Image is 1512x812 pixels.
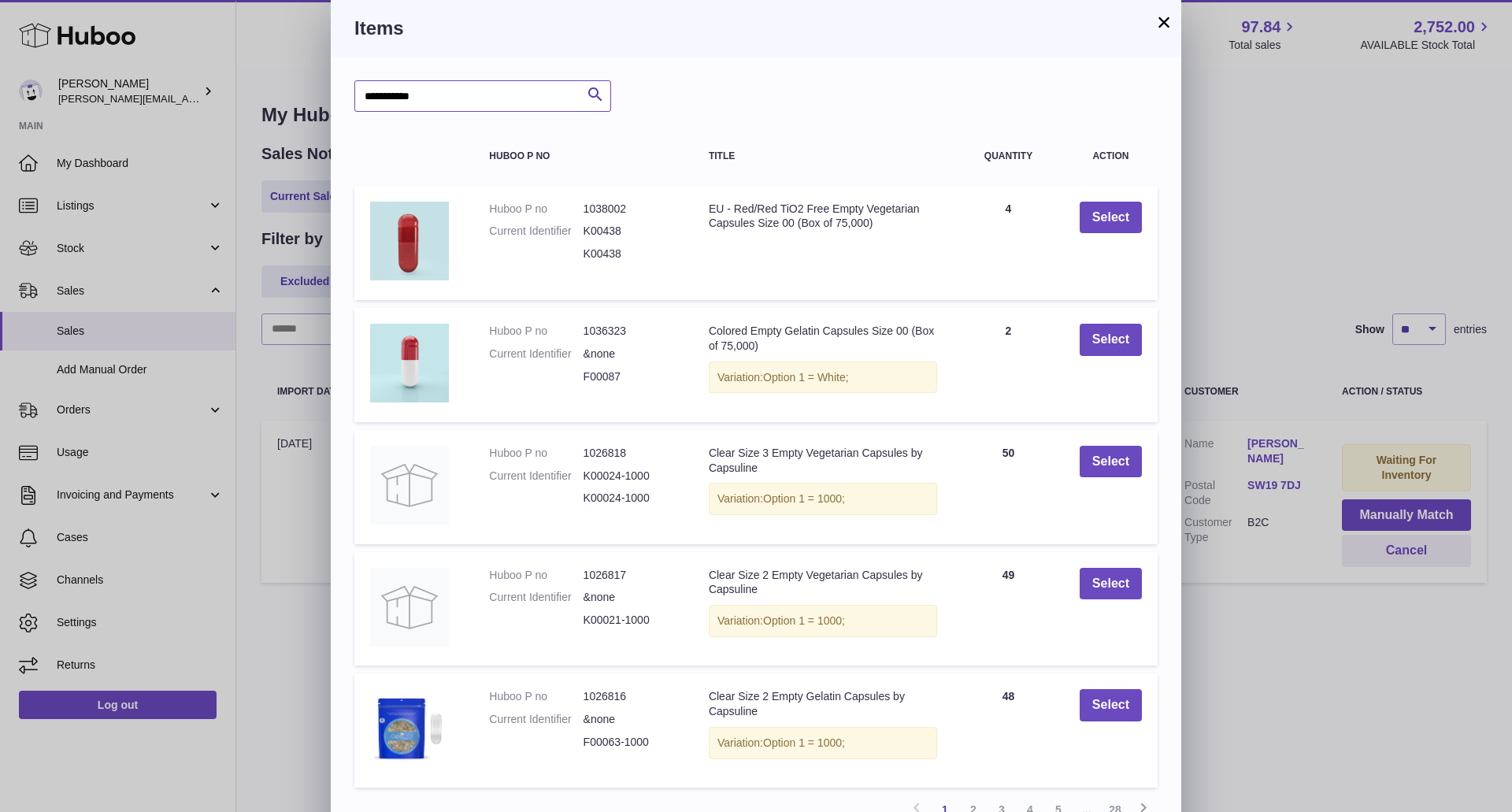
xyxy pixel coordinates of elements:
[709,362,937,394] div: Variation:
[584,613,677,628] dd: K00021-1000
[584,224,677,239] dd: K00438
[709,483,937,515] div: Variation:
[489,568,583,583] dt: Huboo P no
[370,446,449,525] img: Clear Size 3 Empty Vegetarian Capsules by Capsuline
[1080,324,1142,356] button: Select
[709,324,937,354] div: Colored Empty Gelatin Capsules Size 00 (Box of 75,000)
[763,371,849,384] span: Option 1 = White;
[489,202,583,217] dt: Huboo P no
[709,446,937,476] div: Clear Size 3 Empty Vegetarian Capsules by Capsuline
[953,135,1064,177] th: Quantity
[709,568,937,598] div: Clear Size 2 Empty Vegetarian Capsules by Capsuline
[489,590,583,605] dt: Current Identifier
[584,202,677,217] dd: 1038002
[489,469,583,484] dt: Current Identifier
[370,202,449,280] img: EU - Red/Red TiO2 Free Empty Vegetarian Capsules Size 00 (Box of 75,000)
[584,369,677,384] dd: F00087
[370,689,449,768] img: Clear Size 2 Empty Gelatin Capsules by Capsuline
[709,605,937,637] div: Variation:
[584,446,677,461] dd: 1026818
[584,590,677,605] dd: &none
[693,135,953,177] th: Title
[1064,135,1158,177] th: Action
[709,689,937,719] div: Clear Size 2 Empty Gelatin Capsules by Capsuline
[1080,689,1142,721] button: Select
[584,324,677,339] dd: 1036323
[489,347,583,362] dt: Current Identifier
[953,186,1064,300] td: 4
[1080,446,1142,478] button: Select
[473,135,693,177] th: Huboo P no
[489,224,583,239] dt: Current Identifier
[584,347,677,362] dd: &none
[953,673,1064,788] td: 48
[584,735,677,750] dd: F00063-1000
[953,552,1064,666] td: 49
[370,568,449,647] img: Clear Size 2 Empty Vegetarian Capsules by Capsuline
[1080,568,1142,600] button: Select
[709,727,937,759] div: Variation:
[584,568,677,583] dd: 1026817
[354,16,1158,41] h3: Items
[763,736,845,749] span: Option 1 = 1000;
[953,430,1064,544] td: 50
[584,247,677,261] dd: K00438
[584,712,677,727] dd: &none
[584,469,677,484] dd: K00024-1000
[489,712,583,727] dt: Current Identifier
[763,614,845,627] span: Option 1 = 1000;
[489,446,583,461] dt: Huboo P no
[1080,202,1142,234] button: Select
[584,491,677,506] dd: K00024-1000
[489,689,583,704] dt: Huboo P no
[489,324,583,339] dt: Huboo P no
[584,689,677,704] dd: 1026816
[763,492,845,505] span: Option 1 = 1000;
[709,202,937,232] div: EU - Red/Red TiO2 Free Empty Vegetarian Capsules Size 00 (Box of 75,000)
[953,308,1064,422] td: 2
[370,324,449,402] img: Colored Empty Gelatin Capsules Size 00 (Box of 75,000)
[1154,13,1173,32] button: ×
